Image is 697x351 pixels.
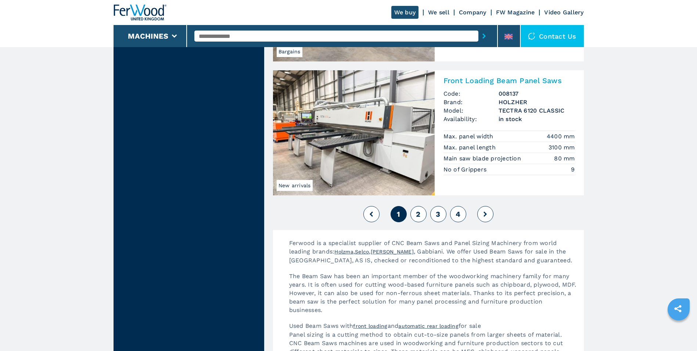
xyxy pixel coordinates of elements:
[273,70,435,195] img: Front Loading Beam Panel Saws HOLZHER TECTRA 6120 CLASSIC
[478,28,490,45] button: submit-button
[499,98,575,106] h3: HOLZHER
[544,9,583,16] a: Video Gallery
[334,249,353,255] a: Holzma
[443,89,499,98] span: Code:
[547,132,575,141] em: 4400 mm
[114,4,166,21] img: Ferwood
[443,76,575,85] h2: Front Loading Beam Panel Saws
[282,239,584,272] p: Ferwood is a specialist supplier of CNC Beam Saws and Panel Sizing Machinery from world leading b...
[669,299,687,318] a: sharethis
[443,98,499,106] span: Brand:
[277,46,302,57] span: Bargains
[430,206,446,222] button: 3
[528,32,535,40] img: Contact us
[128,32,168,40] button: Machines
[443,155,523,163] p: Main saw blade projection
[666,318,691,345] iframe: Chat
[436,210,440,219] span: 3
[443,132,495,141] p: Max. panel width
[443,106,499,115] span: Model:
[499,89,575,98] h3: 008137
[499,115,575,123] span: in stock
[416,210,420,219] span: 2
[571,165,575,174] em: 9
[443,115,499,123] span: Availability:
[410,206,427,222] button: 2
[499,106,575,115] h3: TECTRA 6120 CLASSIC
[443,166,489,174] p: No of Grippers
[391,6,419,19] a: We buy
[549,143,575,152] em: 3100 mm
[355,249,369,255] a: Selco
[450,206,466,222] button: 4
[398,323,459,329] a: automatic rear loading
[428,9,449,16] a: We sell
[277,180,313,191] span: New arrivals
[443,143,498,152] p: Max. panel length
[459,9,486,16] a: Company
[371,249,414,255] a: [PERSON_NAME]
[496,9,535,16] a: FW Magazine
[391,206,407,222] button: 1
[554,154,575,163] em: 80 mm
[456,210,460,219] span: 4
[397,210,400,219] span: 1
[521,25,584,47] div: Contact us
[353,323,387,329] a: front loading
[273,70,584,195] a: Front Loading Beam Panel Saws HOLZHER TECTRA 6120 CLASSICNew arrivalsFront Loading Beam Panel Saw...
[282,272,584,322] p: The Beam Saw has been an important member of the woodworking machinery family for many years. It ...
